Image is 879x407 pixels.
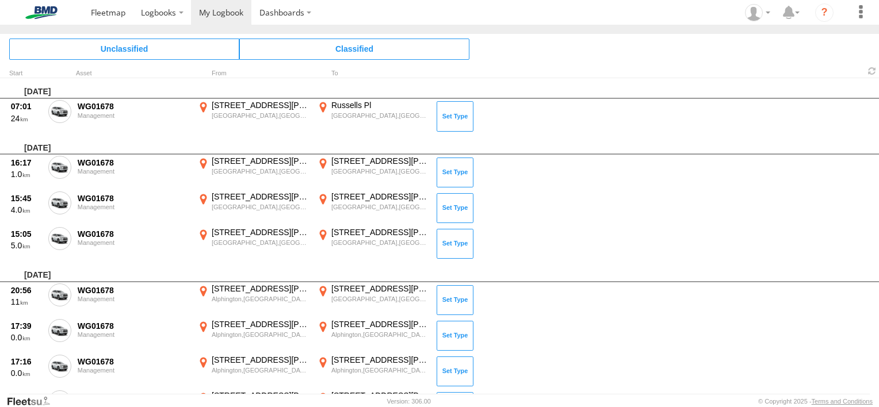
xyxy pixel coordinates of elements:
[212,366,309,374] div: Alphington,[GEOGRAPHIC_DATA]
[315,156,430,189] label: Click to View Event Location
[331,191,429,202] div: [STREET_ADDRESS][PERSON_NAME]
[78,285,189,295] div: WG01678
[212,295,309,303] div: Alphington,[GEOGRAPHIC_DATA]
[315,355,430,388] label: Click to View Event Location
[315,71,430,76] div: To
[11,229,42,239] div: 15:05
[11,321,42,331] div: 17:39
[212,239,309,247] div: [GEOGRAPHIC_DATA],[GEOGRAPHIC_DATA]
[6,396,59,407] a: Visit our Website
[758,398,873,405] div: © Copyright 2025 -
[212,191,309,202] div: [STREET_ADDRESS][PERSON_NAME]
[315,191,430,225] label: Click to View Event Location
[11,368,42,378] div: 0.0
[239,39,469,59] span: Click to view Classified Trips
[78,321,189,331] div: WG01678
[331,239,429,247] div: [GEOGRAPHIC_DATA],[GEOGRAPHIC_DATA]
[9,39,239,59] span: Click to view Unclassified Trips
[11,285,42,295] div: 20:56
[78,158,189,168] div: WG01678
[315,227,430,260] label: Click to View Event Location
[387,398,431,405] div: Version: 306.00
[11,297,42,307] div: 11
[196,283,311,317] label: Click to View Event Location
[331,295,429,303] div: [GEOGRAPHIC_DATA],[GEOGRAPHIC_DATA]
[437,321,473,351] button: Click to Set
[315,319,430,352] label: Click to View Event Location
[78,193,189,203] div: WG01678
[865,66,879,76] span: Refresh
[78,239,189,246] div: Management
[315,100,430,133] label: Click to View Event Location
[196,71,311,76] div: From
[78,112,189,119] div: Management
[815,3,834,22] i: ?
[331,203,429,211] div: [GEOGRAPHIC_DATA],[GEOGRAPHIC_DATA]
[331,156,429,166] div: [STREET_ADDRESS][PERSON_NAME]
[78,229,189,239] div: WG01678
[437,285,473,315] button: Click to Set
[196,319,311,352] label: Click to View Event Location
[196,191,311,225] label: Click to View Event Location
[76,71,191,76] div: Asset
[212,283,309,294] div: [STREET_ADDRESS][PERSON_NAME]
[11,332,42,343] div: 0.0
[212,100,309,110] div: [STREET_ADDRESS][PERSON_NAME]
[196,156,311,189] label: Click to View Event Location
[331,355,429,365] div: [STREET_ADDRESS][PERSON_NAME]
[78,168,189,175] div: Management
[331,319,429,329] div: [STREET_ADDRESS][PERSON_NAME]
[437,101,473,131] button: Click to Set
[78,331,189,338] div: Management
[212,112,309,120] div: [GEOGRAPHIC_DATA],[GEOGRAPHIC_DATA]
[331,227,429,237] div: [STREET_ADDRESS][PERSON_NAME]
[212,390,309,401] div: [STREET_ADDRESS][PERSON_NAME]
[11,101,42,112] div: 07:01
[741,4,774,21] div: Stuart Hodgman
[78,295,189,302] div: Management
[331,100,429,110] div: Russells Pl
[437,193,473,223] button: Click to Set
[78,367,189,374] div: Management
[212,167,309,175] div: [GEOGRAPHIC_DATA],[GEOGRAPHIC_DATA]
[212,156,309,166] div: [STREET_ADDRESS][PERSON_NAME]
[212,331,309,339] div: Alphington,[GEOGRAPHIC_DATA]
[78,101,189,112] div: WG01678
[437,229,473,259] button: Click to Set
[78,356,189,367] div: WG01678
[196,355,311,388] label: Click to View Event Location
[212,203,309,211] div: [GEOGRAPHIC_DATA],[GEOGRAPHIC_DATA]
[12,6,71,19] img: bmd-logo.svg
[196,227,311,260] label: Click to View Event Location
[78,203,189,210] div: Management
[78,392,189,402] div: WG01678
[331,283,429,294] div: [STREET_ADDRESS][PERSON_NAME]
[9,71,44,76] div: Click to Sort
[331,112,429,120] div: [GEOGRAPHIC_DATA],[GEOGRAPHIC_DATA]
[437,356,473,386] button: Click to Set
[437,158,473,187] button: Click to Set
[212,227,309,237] div: [STREET_ADDRESS][PERSON_NAME]
[812,398,873,405] a: Terms and Conditions
[331,366,429,374] div: Alphington,[GEOGRAPHIC_DATA]
[11,158,42,168] div: 16:17
[11,169,42,179] div: 1.0
[196,100,311,133] label: Click to View Event Location
[11,205,42,215] div: 4.0
[212,319,309,329] div: [STREET_ADDRESS][PERSON_NAME]
[315,283,430,317] label: Click to View Event Location
[331,167,429,175] div: [GEOGRAPHIC_DATA],[GEOGRAPHIC_DATA]
[331,390,429,401] div: [STREET_ADDRESS][PERSON_NAME]
[11,193,42,203] div: 15:45
[212,355,309,365] div: [STREET_ADDRESS][PERSON_NAME]
[11,240,42,251] div: 5.0
[331,331,429,339] div: Alphington,[GEOGRAPHIC_DATA]
[11,113,42,124] div: 24
[11,356,42,367] div: 17:16
[11,392,42,402] div: 16:23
